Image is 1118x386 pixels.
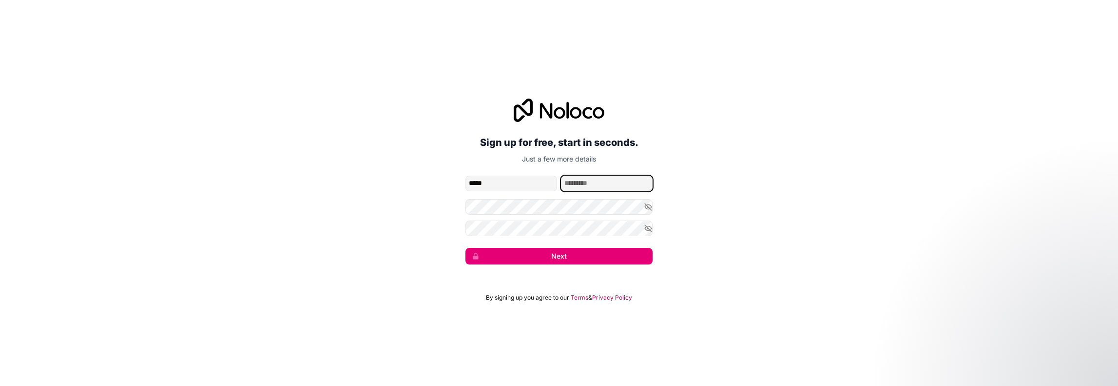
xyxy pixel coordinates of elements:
p: Just a few more details [465,154,653,164]
h2: Sign up for free, start in seconds. [465,134,653,151]
input: given-name [465,176,557,191]
a: Terms [571,294,588,302]
input: Confirm password [465,221,653,236]
input: family-name [561,176,653,191]
iframe: Intercom notifications message [923,313,1118,381]
input: Password [465,199,653,215]
button: Next [465,248,653,264]
span: & [588,294,592,302]
span: By signing up you agree to our [486,294,569,302]
a: Privacy Policy [592,294,632,302]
